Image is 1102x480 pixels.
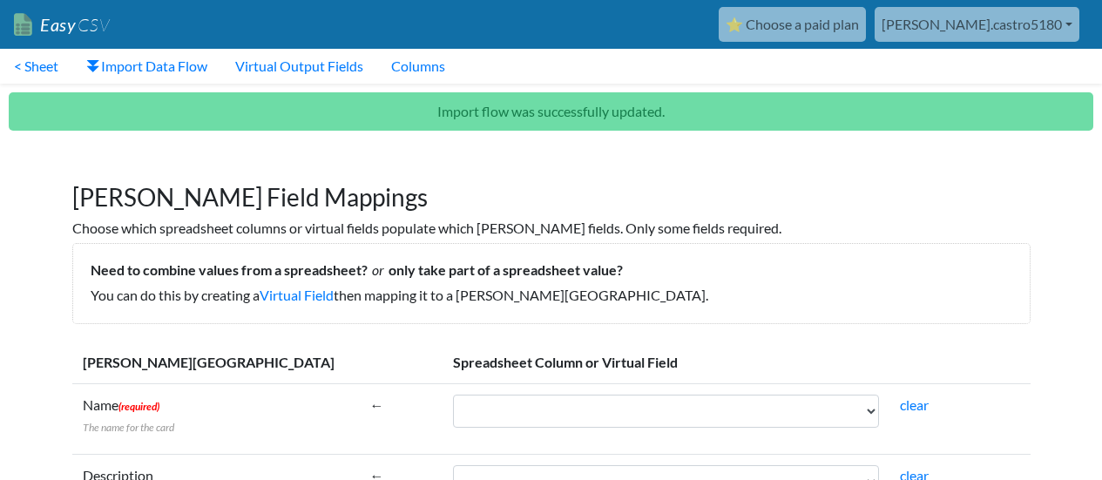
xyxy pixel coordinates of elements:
a: ⭐ Choose a paid plan [719,7,866,42]
td: ← [360,383,443,454]
label: Name [83,395,174,436]
h6: Choose which spreadsheet columns or virtual fields populate which [PERSON_NAME] fields. Only some... [72,220,1031,236]
a: Virtual Output Fields [221,49,377,84]
span: The name for the card [83,421,174,434]
a: Virtual Field [260,287,334,303]
th: [PERSON_NAME][GEOGRAPHIC_DATA] [72,341,360,384]
h1: [PERSON_NAME] Field Mappings [72,166,1031,213]
p: Import flow was successfully updated. [9,92,1093,131]
th: Spreadsheet Column or Virtual Field [443,341,1030,384]
a: [PERSON_NAME].castro5180 [875,7,1079,42]
i: or [368,261,389,278]
a: clear [900,396,929,413]
a: Import Data Flow [72,49,221,84]
a: EasyCSV [14,7,110,43]
a: Columns [377,49,459,84]
span: (required) [118,400,159,413]
p: You can do this by creating a then mapping it to a [PERSON_NAME][GEOGRAPHIC_DATA]. [91,285,1012,306]
h5: Need to combine values from a spreadsheet? only take part of a spreadsheet value? [91,261,1012,278]
span: CSV [76,14,110,36]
